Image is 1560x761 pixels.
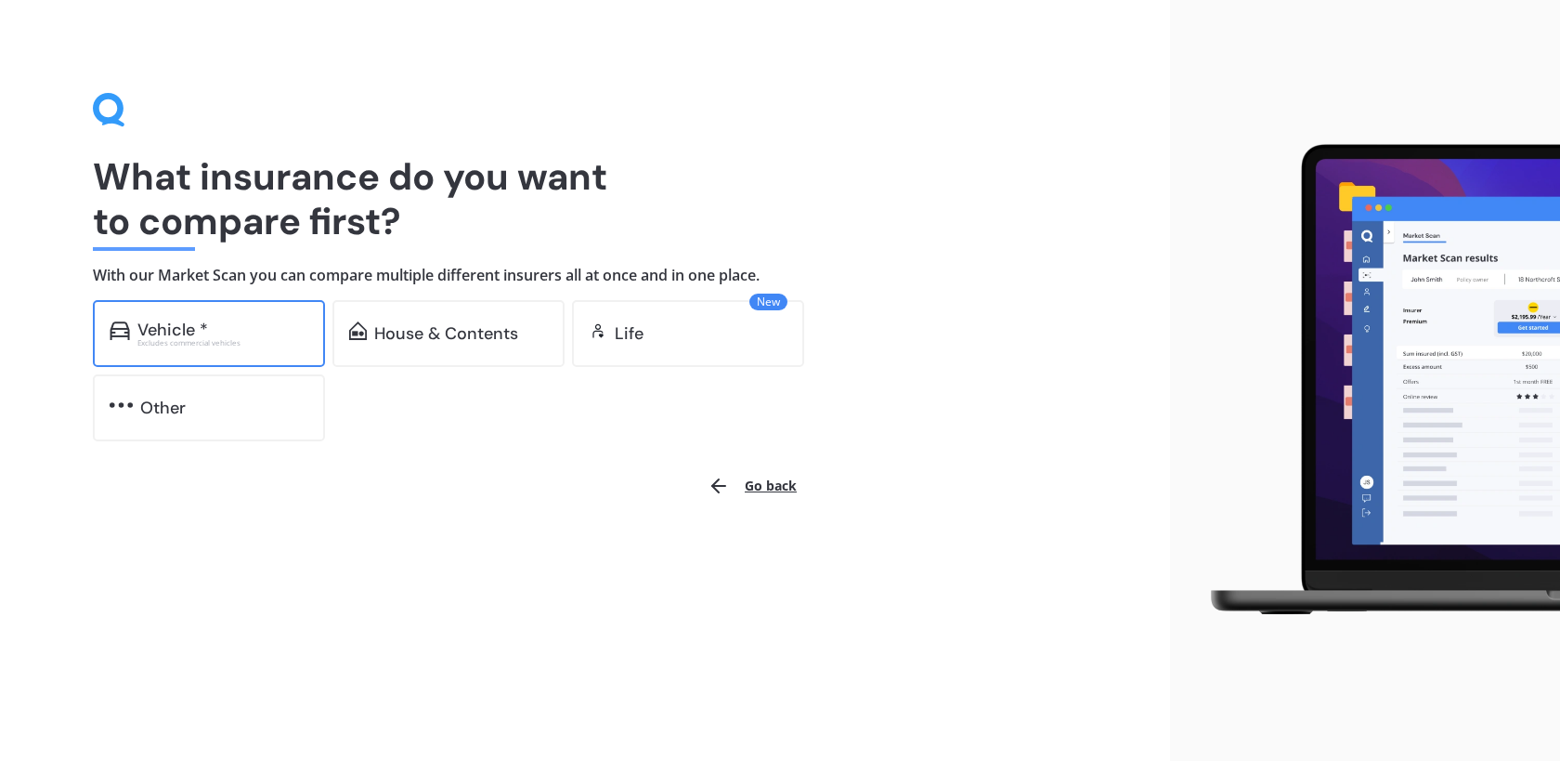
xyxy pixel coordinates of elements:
[110,321,130,340] img: car.f15378c7a67c060ca3f3.svg
[137,321,208,339] div: Vehicle *
[1185,134,1560,626] img: laptop.webp
[589,321,607,340] img: life.f720d6a2d7cdcd3ad642.svg
[93,154,1077,243] h1: What insurance do you want to compare first?
[110,396,133,414] img: other.81dba5aafe580aa69f38.svg
[93,266,1077,285] h4: With our Market Scan you can compare multiple different insurers all at once and in one place.
[349,321,367,340] img: home-and-contents.b802091223b8502ef2dd.svg
[615,324,643,343] div: Life
[374,324,518,343] div: House & Contents
[749,294,787,310] span: New
[140,399,186,417] div: Other
[696,464,808,508] button: Go back
[137,339,308,347] div: Excludes commercial vehicles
